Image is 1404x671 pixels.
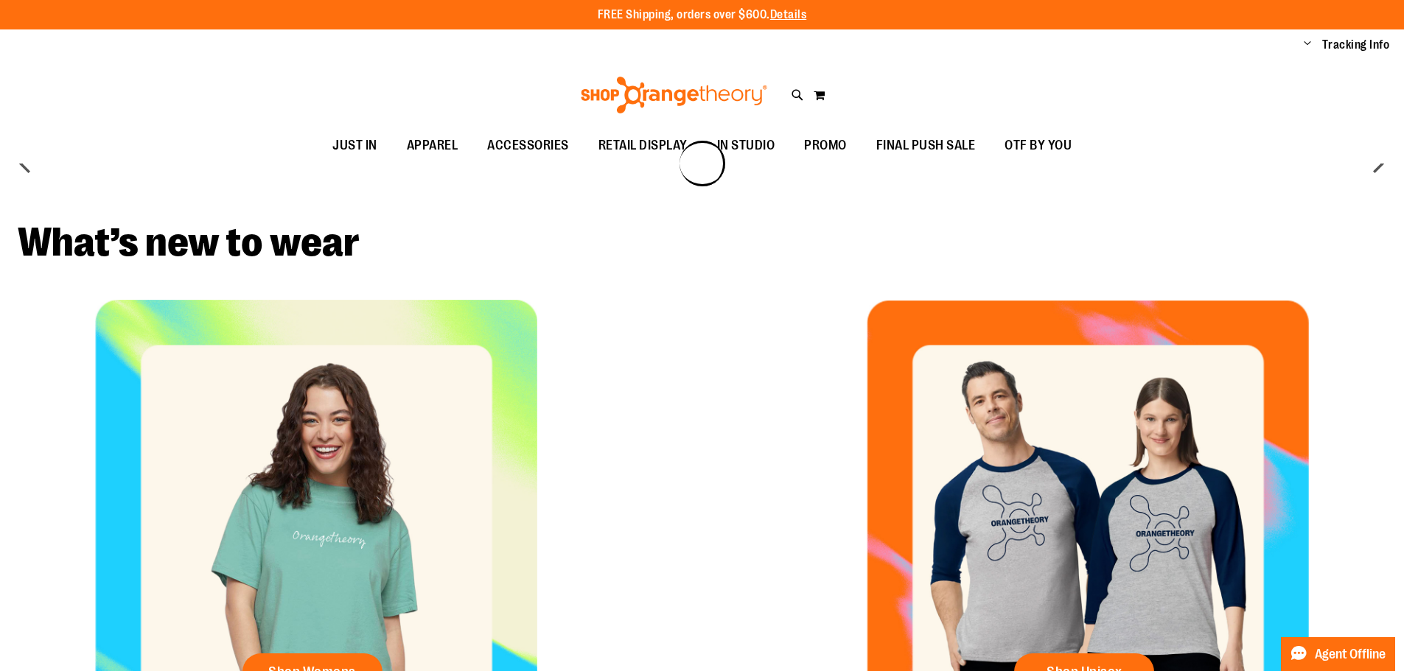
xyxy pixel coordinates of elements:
img: Shop Orangetheory [579,77,769,113]
button: Account menu [1304,38,1311,52]
span: JUST IN [332,129,377,162]
a: JUST IN [318,129,392,163]
span: PROMO [804,129,847,162]
a: Details [770,8,807,21]
a: RETAIL DISPLAY [584,129,702,163]
a: Tracking Info [1322,37,1390,53]
a: OTF BY YOU [990,129,1086,163]
a: FINAL PUSH SALE [862,129,991,163]
span: FINAL PUSH SALE [876,129,976,162]
span: ACCESSORIES [487,129,569,162]
span: IN STUDIO [717,129,775,162]
span: RETAIL DISPLAY [598,129,688,162]
a: ACCESSORIES [472,129,584,163]
p: FREE Shipping, orders over $600. [598,7,807,24]
h2: What’s new to wear [18,222,1386,263]
a: APPAREL [392,129,473,163]
span: APPAREL [407,129,458,162]
span: Agent Offline [1315,647,1386,661]
a: PROMO [789,129,862,163]
button: Agent Offline [1281,637,1395,671]
span: OTF BY YOU [1005,129,1072,162]
a: IN STUDIO [702,129,790,163]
